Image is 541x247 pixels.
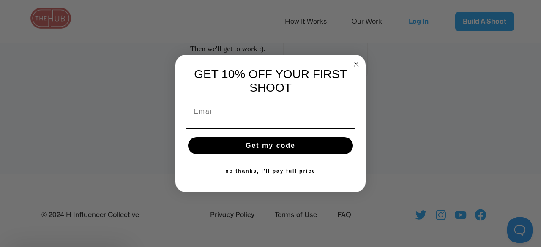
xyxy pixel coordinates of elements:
button: no thanks, I'll pay full price [186,163,355,179]
span: GET 10% OFF YOUR FIRST SHOOT [194,68,347,94]
button: Get my code [188,137,353,154]
input: Email [186,103,355,120]
button: Close dialog [351,59,361,69]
